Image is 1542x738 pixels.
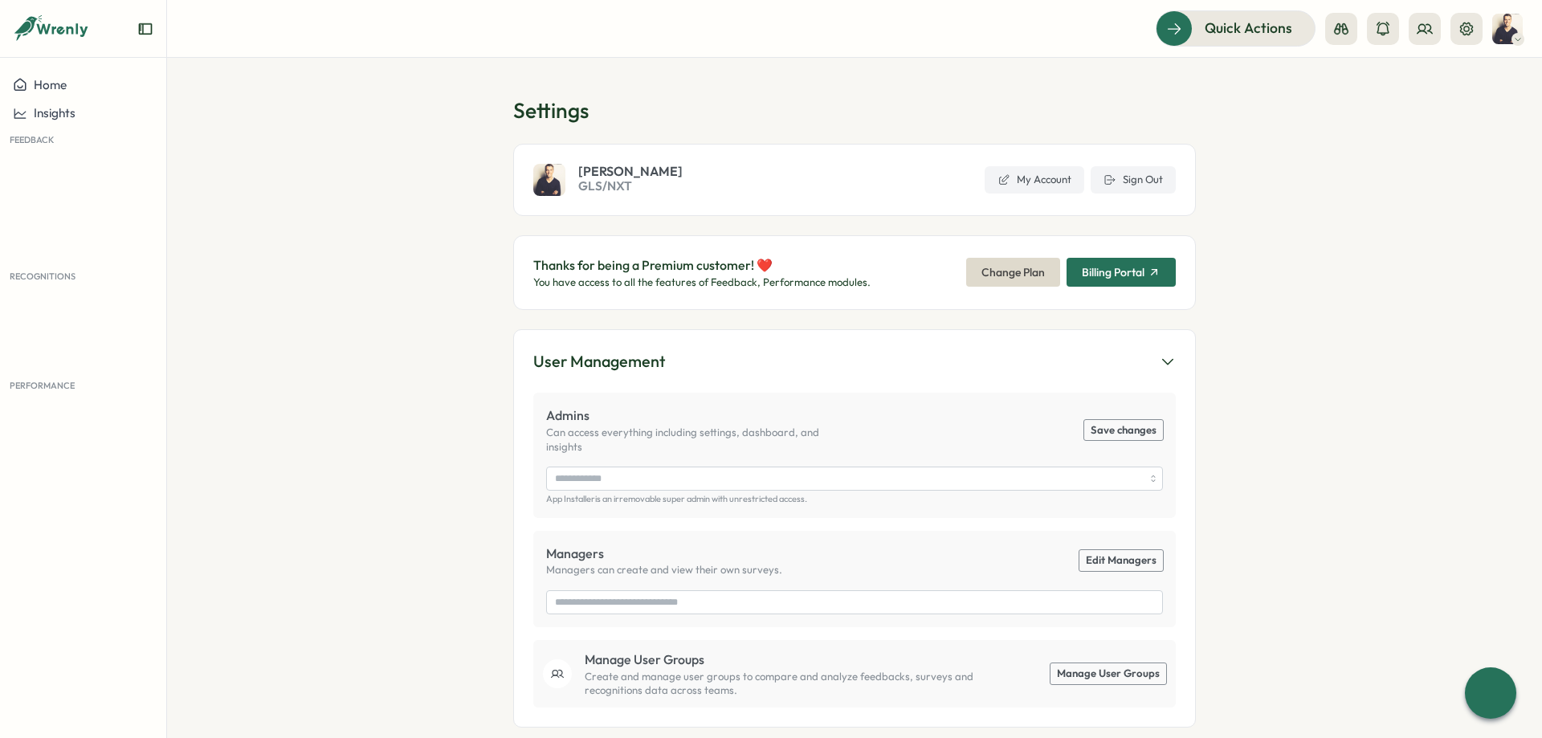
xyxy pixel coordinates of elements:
[533,349,665,374] div: User Management
[1079,550,1163,571] a: Edit Managers
[513,96,1196,124] h1: Settings
[533,164,565,196] img: Jens Christenhuss
[34,106,75,121] span: Insights
[137,21,153,37] button: Expand sidebar
[578,165,683,177] span: [PERSON_NAME]
[585,670,996,698] p: Create and manage user groups to compare and analyze feedbacks, surveys and recognitions data acr...
[533,275,871,290] p: You have access to all the features of Feedback, Performance modules.
[546,406,855,426] p: Admins
[578,177,683,195] span: GLS/NXT
[981,259,1045,286] span: Change Plan
[985,166,1084,194] a: My Account
[1050,663,1166,684] a: Manage User Groups
[546,494,1163,504] p: App Installer is an irremovable super admin with unrestricted access.
[1492,14,1523,44] img: Jens Christenhuss
[585,650,996,670] p: Manage User Groups
[546,544,782,564] p: Managers
[1091,166,1176,194] button: Sign Out
[966,258,1060,287] button: Change Plan
[1082,267,1144,278] span: Billing Portal
[533,349,1176,374] button: User Management
[1084,420,1163,441] button: Save changes
[546,563,782,577] p: Managers can create and view their own surveys.
[1156,10,1316,46] button: Quick Actions
[1017,173,1071,187] span: My Account
[546,426,855,454] p: Can access everything including settings, dashboard, and insights
[1123,173,1163,187] span: Sign Out
[34,77,67,92] span: Home
[533,255,871,275] p: Thanks for being a Premium customer! ❤️
[1205,18,1292,39] span: Quick Actions
[1067,258,1176,287] button: Billing Portal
